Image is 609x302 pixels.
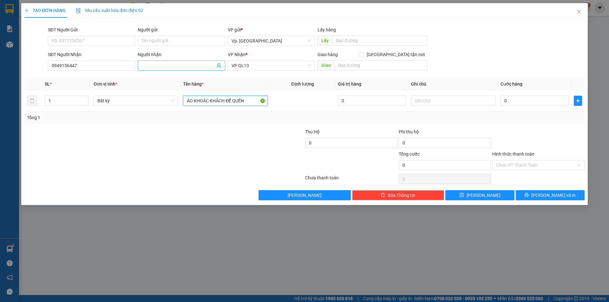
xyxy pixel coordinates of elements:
[318,27,336,32] span: Lấy hàng
[467,192,501,199] span: [PERSON_NAME]
[338,81,361,87] span: Giá trị hàng
[183,81,204,87] span: Tên hàng
[24,8,29,13] span: plus
[334,60,427,70] input: Dọc đường
[338,96,406,106] input: 0
[27,96,37,106] button: delete
[445,190,514,200] button: save[PERSON_NAME]
[576,9,581,14] span: close
[27,114,235,121] div: Tổng: 1
[138,26,225,33] div: Người gửi
[381,193,385,198] span: delete
[45,81,50,87] span: SL
[228,26,315,33] div: VP gửi
[183,96,267,106] input: VD: Bàn, Ghế
[411,96,495,106] input: Ghi Chú
[364,51,427,58] span: [GEOGRAPHIC_DATA] tận nơi
[76,8,143,13] span: Yêu cầu xuất hóa đơn điện tử
[305,129,320,134] span: Thu Hộ
[318,52,338,57] span: Giao hàng
[304,174,398,185] div: Chưa thanh toán
[409,78,498,90] th: Ghi chú
[48,26,135,33] div: SĐT Người Gửi
[318,35,332,46] span: Lấy
[97,96,174,106] span: Bất kỳ
[516,190,585,200] button: printer[PERSON_NAME] và In
[531,192,576,199] span: [PERSON_NAME] và In
[460,193,464,198] span: save
[524,193,529,198] span: printer
[574,96,582,106] button: plus
[574,98,582,103] span: plus
[259,190,351,200] button: [PERSON_NAME]
[232,61,311,70] span: VP QL13
[332,35,427,46] input: Dọc đường
[288,192,322,199] span: [PERSON_NAME]
[24,8,66,13] span: TẠO ĐƠN HÀNG
[216,63,221,68] span: user-add
[570,3,588,21] button: Close
[76,8,81,13] img: icon
[318,60,334,70] span: Giao
[291,81,314,87] span: Định lượng
[399,128,491,138] div: Phí thu hộ
[138,51,225,58] div: Người nhận
[94,81,117,87] span: Đơn vị tính
[388,192,415,199] span: Xóa Thông tin
[399,151,420,157] span: Tổng cước
[228,52,246,57] span: VP Nhận
[232,36,311,46] span: Vp. Phan Rang
[48,51,135,58] div: SĐT Người Nhận
[352,190,444,200] button: deleteXóa Thông tin
[492,151,534,157] label: Hình thức thanh toán
[501,81,522,87] span: Cước hàng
